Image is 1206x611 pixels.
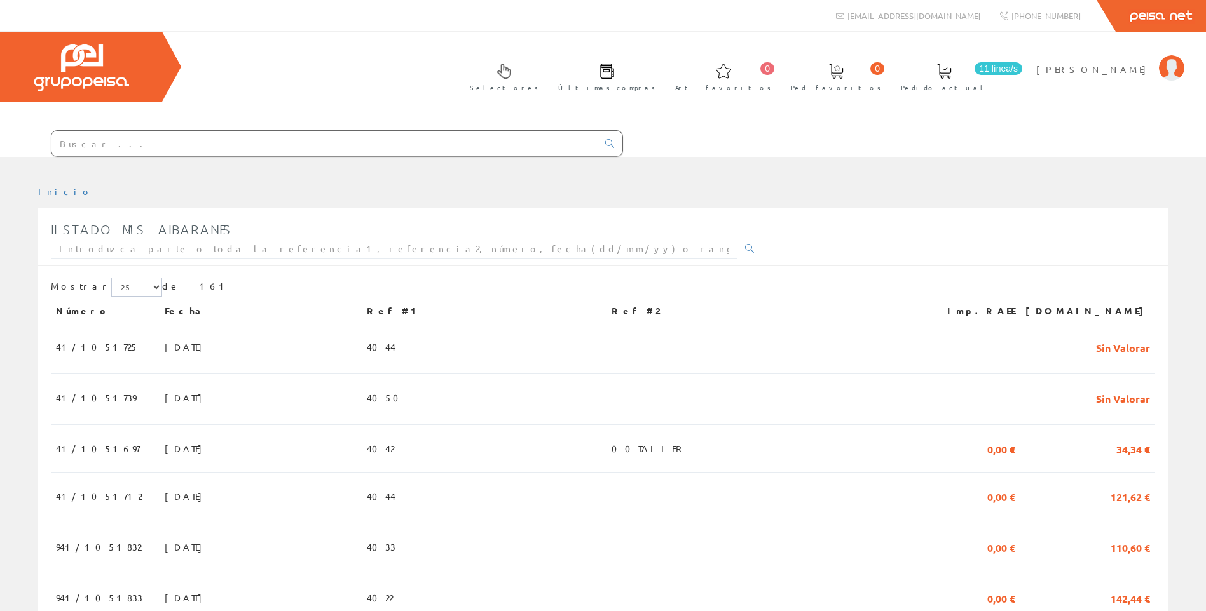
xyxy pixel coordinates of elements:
[51,278,162,297] label: Mostrar
[1111,536,1150,558] span: 110,60 €
[56,438,140,459] span: 41/1051697
[987,587,1015,608] span: 0,00 €
[1020,300,1155,323] th: [DOMAIN_NAME]
[987,536,1015,558] span: 0,00 €
[34,44,129,91] img: Grupo Peisa
[56,536,141,558] span: 941/1051832
[367,536,395,558] span: 4033
[51,238,737,259] input: Introduzca parte o toda la referencia1, referencia2, número, fecha(dd/mm/yy) o rango de fechas(dd...
[51,131,598,156] input: Buscar ...
[367,485,395,507] span: 4044
[1111,587,1150,608] span: 142,44 €
[870,62,884,75] span: 0
[558,81,655,94] span: Últimas compras
[1036,53,1184,65] a: [PERSON_NAME]
[367,438,394,459] span: 4042
[1096,387,1150,408] span: Sin Valorar
[367,587,393,608] span: 4022
[612,438,687,459] span: 00TALLER
[165,587,209,608] span: [DATE]
[56,485,142,507] span: 41/1051712
[675,81,771,94] span: Art. favoritos
[362,300,606,323] th: Ref #1
[1036,63,1153,76] span: [PERSON_NAME]
[987,485,1015,507] span: 0,00 €
[56,387,136,408] span: 41/1051739
[56,587,142,608] span: 941/1051833
[1096,336,1150,358] span: Sin Valorar
[847,10,980,21] span: [EMAIL_ADDRESS][DOMAIN_NAME]
[457,53,545,99] a: Selectores
[51,222,232,237] span: Listado mis albaranes
[925,300,1020,323] th: Imp.RAEE
[56,336,139,358] span: 41/1051725
[160,300,362,323] th: Fecha
[38,185,92,197] a: Inicio
[987,438,1015,459] span: 0,00 €
[111,278,162,297] select: Mostrar
[165,536,209,558] span: [DATE]
[165,387,209,408] span: [DATE]
[367,387,406,408] span: 4050
[1116,438,1150,459] span: 34,34 €
[165,438,209,459] span: [DATE]
[901,81,987,94] span: Pedido actual
[165,336,209,358] span: [DATE]
[888,53,1025,99] a: 11 línea/s Pedido actual
[975,62,1022,75] span: 11 línea/s
[791,81,881,94] span: Ped. favoritos
[470,81,538,94] span: Selectores
[760,62,774,75] span: 0
[1111,485,1150,507] span: 121,62 €
[606,300,925,323] th: Ref #2
[51,278,1155,300] div: de 161
[1011,10,1081,21] span: [PHONE_NUMBER]
[545,53,662,99] a: Últimas compras
[367,336,395,358] span: 4044
[51,300,160,323] th: Número
[165,485,209,507] span: [DATE]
